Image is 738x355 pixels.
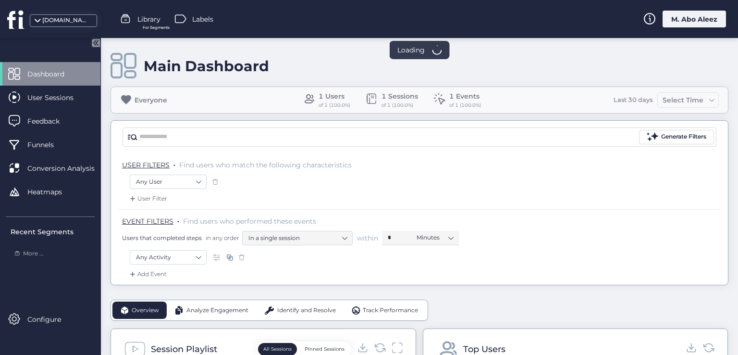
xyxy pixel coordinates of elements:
[27,314,75,325] span: Configure
[363,306,418,315] span: Track Performance
[144,57,269,75] div: Main Dashboard
[136,175,200,189] nz-select-item: Any User
[186,306,248,315] span: Analyze Engagement
[639,130,714,144] button: Generate Filters
[132,306,159,315] span: Overview
[357,233,378,243] span: within
[137,14,160,25] span: Library
[42,16,90,25] div: [DOMAIN_NAME]
[248,231,346,245] nz-select-item: In a single session
[23,249,44,258] span: More ...
[143,25,170,31] span: For Segments
[11,227,95,237] div: Recent Segments
[27,187,76,197] span: Heatmaps
[27,92,88,103] span: User Sessions
[136,250,200,265] nz-select-item: Any Activity
[27,69,79,79] span: Dashboard
[663,11,726,27] div: M. Abo Aleez
[122,161,170,169] span: USER FILTERS
[183,217,316,226] span: Find users who performed these events
[122,234,202,242] span: Users that completed steps
[27,139,68,150] span: Funnels
[661,132,706,141] div: Generate Filters
[277,306,336,315] span: Identify and Resolve
[128,194,167,203] div: User Filter
[122,217,173,226] span: EVENT FILTERS
[397,45,425,55] span: Loading
[27,163,109,174] span: Conversion Analysis
[27,116,74,127] span: Feedback
[417,230,453,245] nz-select-item: Minutes
[177,215,179,225] span: .
[173,159,175,168] span: .
[204,234,239,242] span: in any order
[128,269,167,279] div: Add Event
[192,14,213,25] span: Labels
[179,161,352,169] span: Find users who match the following characteristics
